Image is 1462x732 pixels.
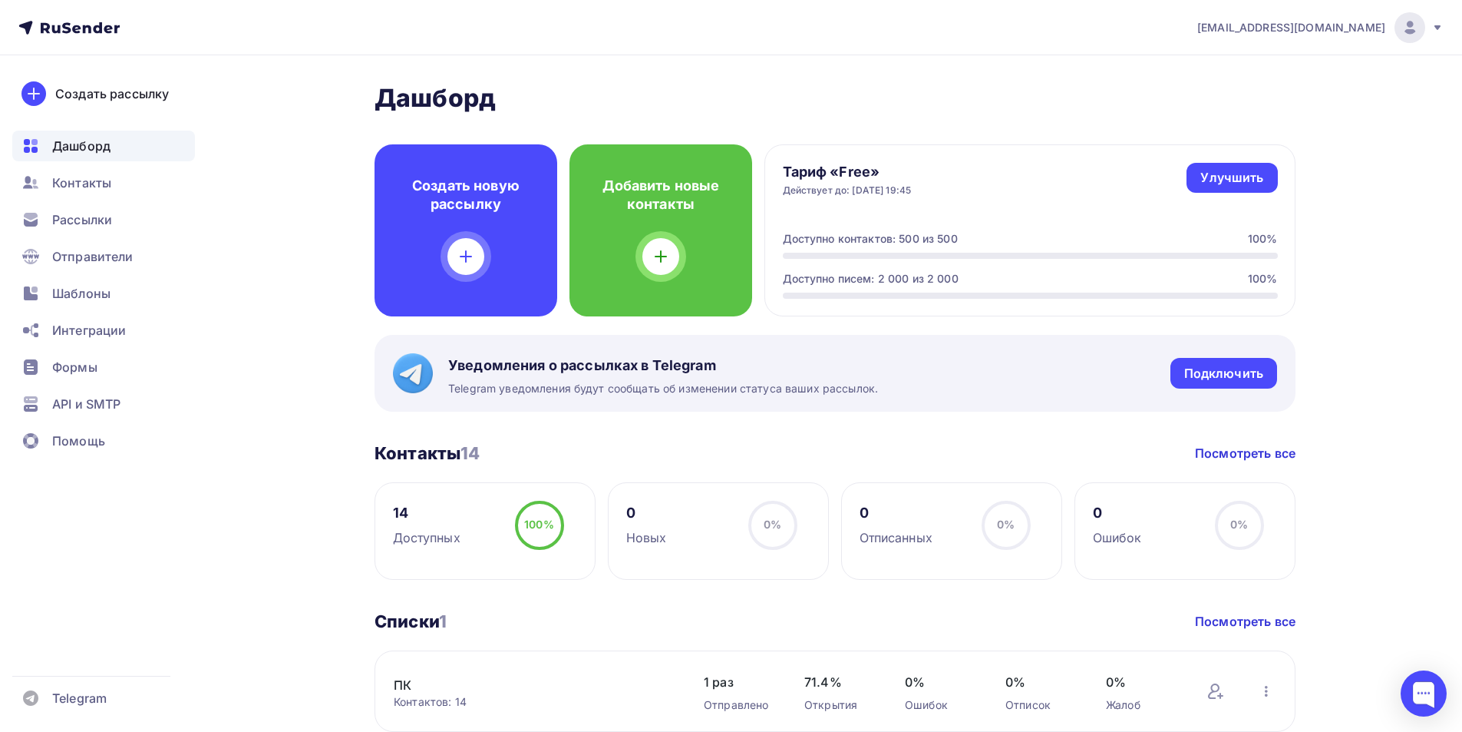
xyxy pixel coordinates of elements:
[393,528,460,547] div: Доступных
[375,611,447,632] h3: Списки
[704,673,774,691] span: 1 раз
[52,284,111,303] span: Шаблоны
[52,358,97,376] span: Формы
[448,381,878,396] span: Telegram уведомления будут сообщать об изменении статуса ваших рассылок.
[860,504,932,522] div: 0
[804,673,874,691] span: 71.4%
[1197,12,1444,43] a: [EMAIL_ADDRESS][DOMAIN_NAME]
[804,697,874,713] div: Открытия
[1106,673,1176,691] span: 0%
[52,210,112,229] span: Рассылки
[704,697,774,713] div: Отправлено
[1195,444,1295,462] a: Посмотреть все
[460,443,480,463] span: 14
[52,137,111,155] span: Дашборд
[1106,697,1176,713] div: Жалоб
[52,432,105,450] span: Помощь
[1195,612,1295,631] a: Посмотреть все
[52,395,120,413] span: API и SMTP
[52,247,134,266] span: Отправители
[12,241,195,272] a: Отправители
[52,321,126,340] span: Интеграции
[12,167,195,198] a: Контакты
[439,611,447,631] span: 1
[375,83,1295,114] h2: Дашборд
[399,177,533,214] h4: Создать новую рассылку
[1248,231,1278,247] div: 100%
[12,204,195,235] a: Рассылки
[594,177,728,214] h4: Добавить новые контакты
[783,184,912,197] div: Действует до: [DATE] 19:45
[1184,365,1263,383] div: Подключить
[860,528,932,547] div: Отписанных
[1093,528,1142,547] div: Ошибок
[52,689,107,707] span: Telegram
[783,271,959,287] div: Доступно писем: 2 000 из 2 000
[524,518,554,531] span: 100%
[1093,504,1142,522] div: 0
[12,352,195,383] a: Формы
[905,673,975,691] span: 0%
[1248,271,1278,287] div: 100%
[626,528,667,547] div: Новых
[997,518,1015,531] span: 0%
[448,356,878,375] span: Уведомления о рассылках в Telegram
[394,694,673,710] div: Контактов: 14
[1230,518,1248,531] span: 0%
[626,504,667,522] div: 0
[375,442,480,464] h3: Контакты
[764,518,781,531] span: 0%
[1005,697,1075,713] div: Отписок
[905,697,975,713] div: Ошибок
[1005,673,1075,691] span: 0%
[12,131,195,161] a: Дашборд
[783,231,958,247] div: Доступно контактов: 500 из 500
[783,163,912,181] h4: Тариф «Free»
[52,174,111,192] span: Контакты
[394,676,655,694] a: ПК
[55,84,169,103] div: Создать рассылку
[1200,169,1263,187] div: Улучшить
[393,504,460,522] div: 14
[1197,20,1385,35] span: [EMAIL_ADDRESS][DOMAIN_NAME]
[12,278,195,309] a: Шаблоны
